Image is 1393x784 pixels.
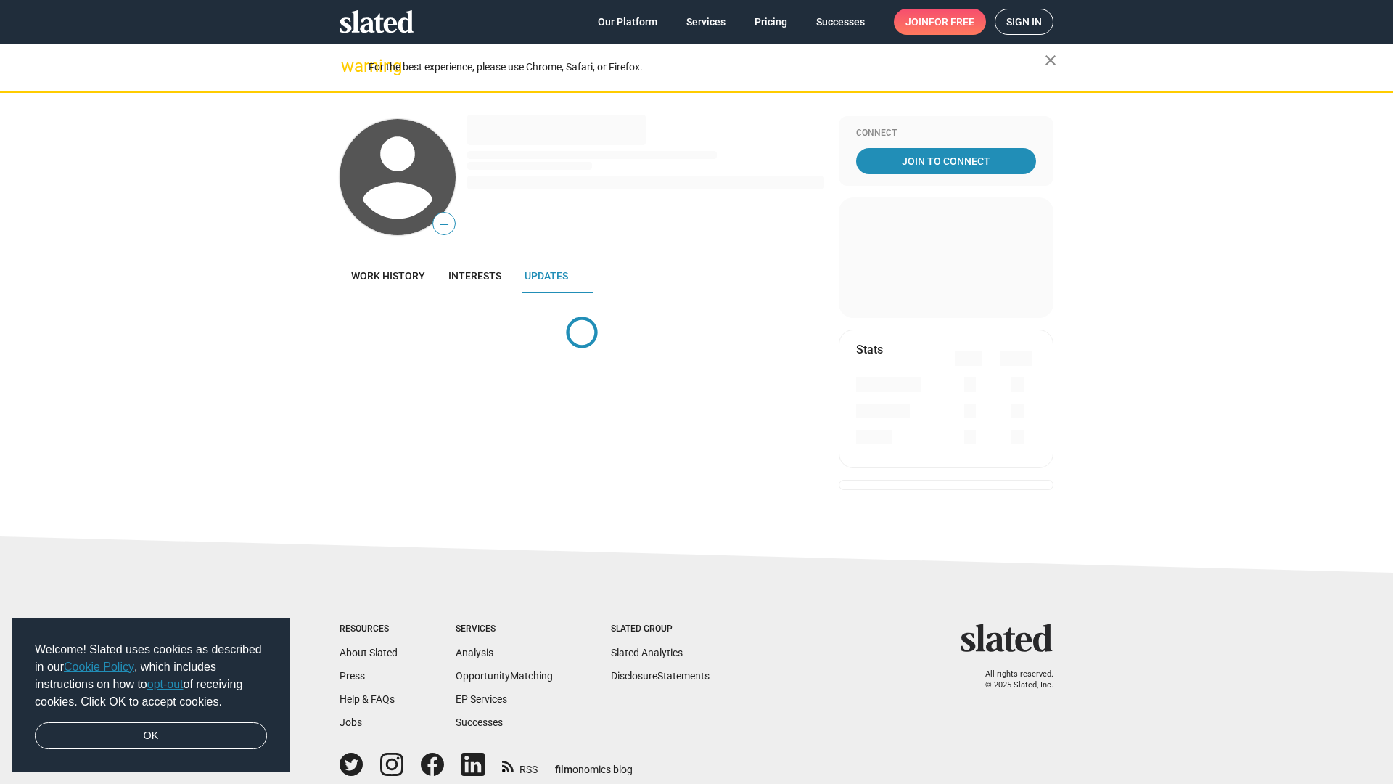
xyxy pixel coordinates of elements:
mat-icon: close [1042,52,1059,69]
a: Successes [805,9,876,35]
span: Interests [448,270,501,282]
span: Join [905,9,974,35]
a: dismiss cookie message [35,722,267,750]
div: Resources [340,624,398,635]
span: film [555,764,572,775]
a: Work history [340,258,437,293]
a: Slated Analytics [611,647,683,658]
div: Connect [856,128,1036,139]
span: Welcome! Slated uses cookies as described in our , which includes instructions on how to of recei... [35,641,267,711]
a: OpportunityMatching [456,670,553,682]
a: Updates [513,258,580,293]
mat-card-title: Stats [856,342,883,357]
span: — [433,215,455,234]
p: All rights reserved. © 2025 Slated, Inc. [970,669,1053,690]
div: Slated Group [611,624,710,635]
a: About Slated [340,647,398,658]
a: Interests [437,258,513,293]
div: Services [456,624,553,635]
a: EP Services [456,693,507,705]
a: Our Platform [586,9,669,35]
a: Press [340,670,365,682]
a: Pricing [743,9,799,35]
span: Pricing [755,9,787,35]
a: Sign in [995,9,1053,35]
a: Jobs [340,716,362,728]
a: Services [675,9,737,35]
span: Work history [351,270,425,282]
span: for free [929,9,974,35]
mat-icon: warning [341,57,358,75]
a: Analysis [456,647,493,658]
span: Our Platform [598,9,657,35]
a: DisclosureStatements [611,670,710,682]
a: Join To Connect [856,148,1036,174]
a: Cookie Policy [64,661,134,673]
a: filmonomics blog [555,751,633,777]
a: Successes [456,716,503,728]
span: Updates [525,270,568,282]
span: Successes [816,9,865,35]
a: opt-out [147,678,184,690]
a: RSS [502,754,538,777]
div: cookieconsent [12,618,290,773]
a: Help & FAQs [340,693,395,705]
span: Services [686,9,726,35]
div: For the best experience, please use Chrome, Safari, or Firefox. [369,57,1045,77]
span: Sign in [1006,9,1042,34]
span: Join To Connect [859,148,1033,174]
a: Joinfor free [894,9,986,35]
